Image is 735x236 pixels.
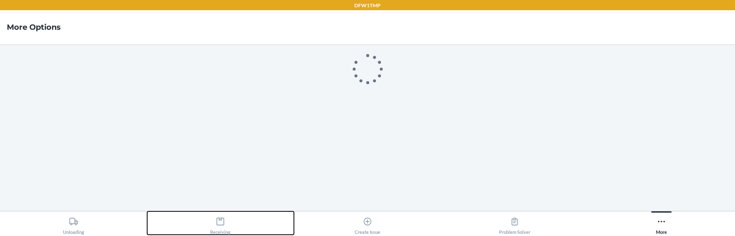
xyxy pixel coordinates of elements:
div: Receiving [210,213,231,235]
div: Create Issue [355,213,380,235]
div: Unloading [63,213,84,235]
button: Receiving [147,211,294,235]
p: DFW1TMP [354,2,381,9]
button: Create Issue [294,211,441,235]
button: More [588,211,735,235]
button: Problem Solver [441,211,588,235]
div: More [656,213,667,235]
div: Problem Solver [499,213,530,235]
h4: More Options [7,22,61,33]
